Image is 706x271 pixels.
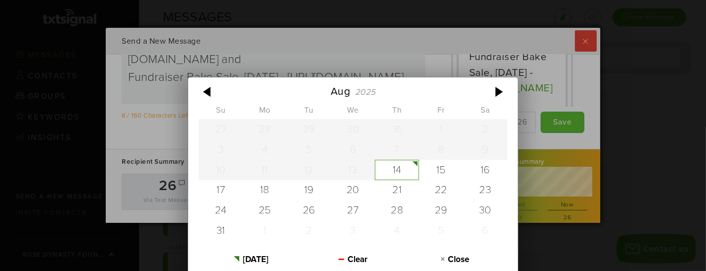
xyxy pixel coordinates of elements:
div: 08/07/2025 [375,139,419,160]
div: 08/29/2025 [419,201,463,221]
th: Sunday [199,106,243,119]
div: 08/30/2025 [463,201,507,221]
div: 08/19/2025 [287,180,331,201]
div: 08/13/2025 [331,160,375,180]
div: 08/10/2025 [199,160,243,180]
div: 08/12/2025 [287,160,331,180]
div: 09/01/2025 [243,220,287,241]
div: 08/14/2025 [375,160,419,180]
th: Friday [419,106,463,119]
button: Close [404,249,506,271]
div: 08/11/2025 [243,160,287,180]
button: Clear [302,249,404,271]
div: 08/24/2025 [199,201,243,221]
th: Tuesday [287,106,331,119]
div: 08/03/2025 [199,139,243,160]
div: 08/05/2025 [287,139,331,160]
div: 08/04/2025 [243,139,287,160]
div: 08/17/2025 [199,180,243,201]
div: 08/27/2025 [331,201,375,221]
div: 08/26/2025 [287,201,331,221]
div: 08/28/2025 [375,201,419,221]
div: 07/27/2025 [199,119,243,139]
div: 2025 [355,87,376,97]
div: 09/03/2025 [331,220,375,241]
div: 08/25/2025 [243,201,287,221]
div: 08/23/2025 [463,180,507,201]
div: 08/22/2025 [419,180,463,201]
div: 08/21/2025 [375,180,419,201]
div: 08/15/2025 [419,160,463,180]
div: 07/31/2025 [375,119,419,139]
div: 08/01/2025 [419,119,463,139]
th: Monday [243,106,287,119]
div: 07/30/2025 [331,119,375,139]
div: Aug [331,85,351,98]
div: 08/16/2025 [463,160,507,180]
div: 09/02/2025 [287,220,331,241]
div: 08/31/2025 [199,220,243,241]
div: 08/09/2025 [463,139,507,160]
div: 07/29/2025 [287,119,331,139]
th: Saturday [463,106,507,119]
div: 08/02/2025 [463,119,507,139]
div: 09/06/2025 [463,220,507,241]
div: 09/04/2025 [375,220,419,241]
div: 08/08/2025 [419,139,463,160]
div: 09/05/2025 [419,220,463,241]
th: Thursday [375,106,419,119]
div: 08/06/2025 [331,139,375,160]
div: 08/18/2025 [243,180,287,201]
th: Wednesday [331,106,375,119]
div: 08/20/2025 [331,180,375,201]
div: 07/28/2025 [243,119,287,139]
button: [DATE] [200,249,302,271]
